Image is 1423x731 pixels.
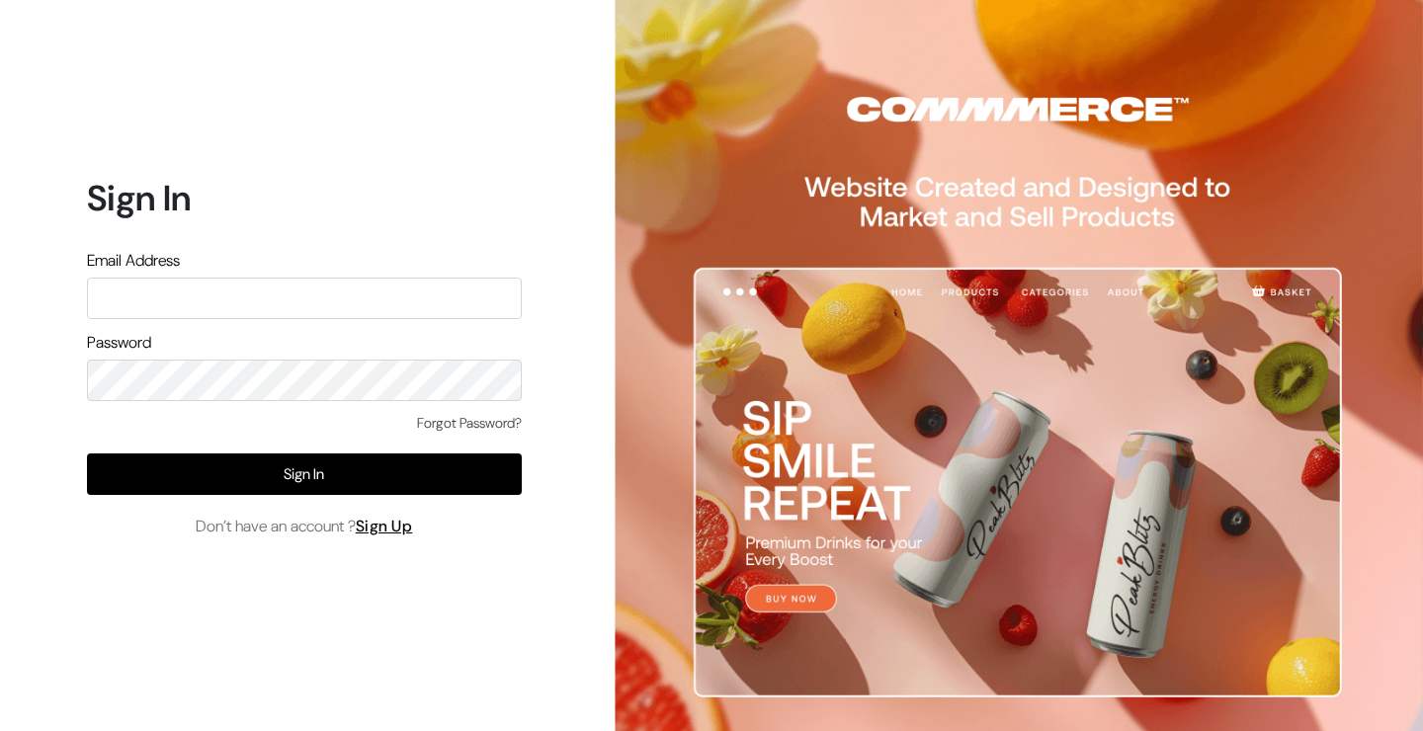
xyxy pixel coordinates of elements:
[417,413,522,434] a: Forgot Password?
[356,516,413,536] a: Sign Up
[87,177,522,219] h1: Sign In
[87,249,180,273] label: Email Address
[196,515,413,538] span: Don’t have an account ?
[87,331,151,355] label: Password
[87,453,522,495] button: Sign In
